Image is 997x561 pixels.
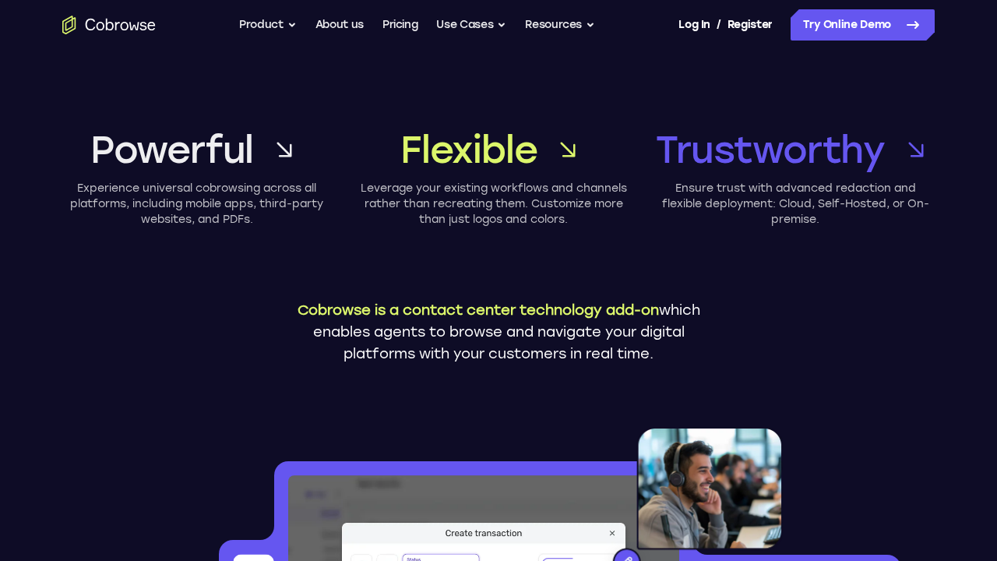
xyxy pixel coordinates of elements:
[436,9,506,41] button: Use Cases
[656,181,935,228] p: Ensure trust with advanced redaction and flexible deployment: Cloud, Self-Hosted, or On-premise.
[90,125,253,175] span: Powerful
[359,125,628,175] a: Flexible
[717,16,721,34] span: /
[525,9,595,41] button: Resources
[62,125,331,175] a: Powerful
[678,9,710,41] a: Log In
[62,181,331,228] p: Experience universal cobrowsing across all platforms, including mobile apps, third-party websites...
[791,9,935,41] a: Try Online Demo
[382,9,418,41] a: Pricing
[656,125,885,175] span: Trustworthy
[359,181,628,228] p: Leverage your existing workflows and channels rather than recreating them. Customize more than ju...
[298,302,659,319] span: Cobrowse is a contact center technology add-on
[400,125,537,175] span: Flexible
[239,9,297,41] button: Product
[727,9,773,41] a: Register
[315,9,364,41] a: About us
[284,299,713,365] p: which enables agents to browse and navigate your digital platforms with your customers in real time.
[62,16,156,34] a: Go to the home page
[656,125,935,175] a: Trustworthy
